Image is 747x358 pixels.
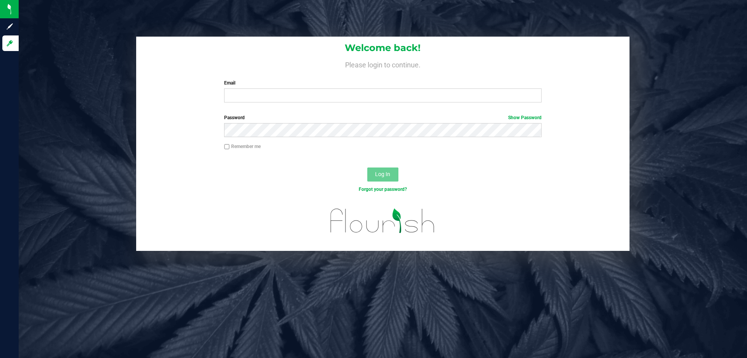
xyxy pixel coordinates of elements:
[224,144,230,150] input: Remember me
[321,201,444,241] img: flourish_logo.svg
[375,171,390,177] span: Log In
[224,79,541,86] label: Email
[136,59,630,69] h4: Please login to continue.
[508,115,542,120] a: Show Password
[224,115,245,120] span: Password
[224,143,261,150] label: Remember me
[367,168,398,182] button: Log In
[6,39,14,47] inline-svg: Log in
[136,43,630,53] h1: Welcome back!
[6,23,14,30] inline-svg: Sign up
[359,187,407,192] a: Forgot your password?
